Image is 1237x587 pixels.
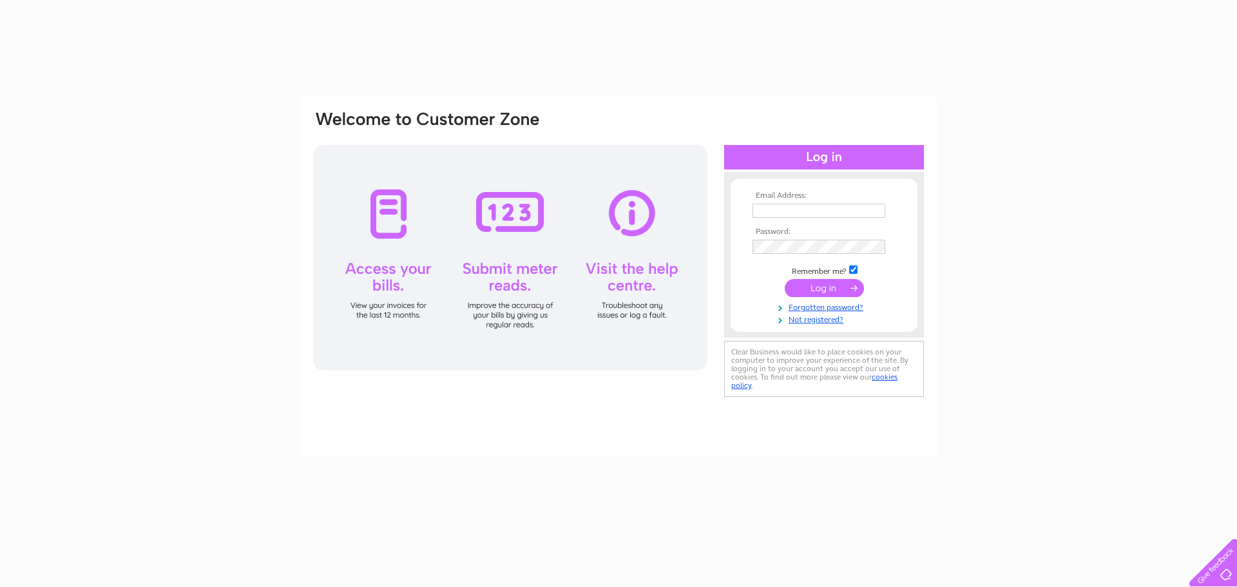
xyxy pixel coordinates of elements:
th: Password: [749,227,899,236]
th: Email Address: [749,191,899,200]
a: Forgotten password? [753,300,899,313]
a: cookies policy [731,372,897,390]
td: Remember me? [749,264,899,276]
a: Not registered? [753,313,899,325]
div: Clear Business would like to place cookies on your computer to improve your experience of the sit... [724,341,924,397]
input: Submit [785,279,864,297]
